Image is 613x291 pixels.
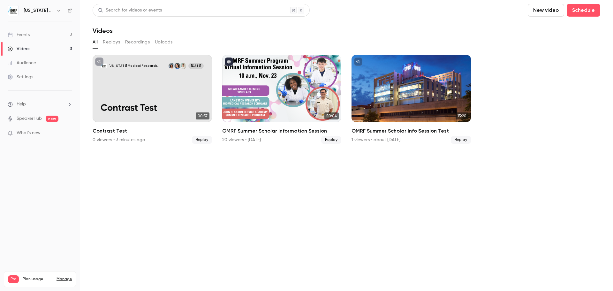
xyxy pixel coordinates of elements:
[222,55,342,144] a: 50:04OMRF Summer Scholar Information Session20 viewers • [DATE]Replay
[222,55,342,144] li: OMRF Summer Scholar Information Session
[8,5,18,16] img: Oklahoma Medical Research Foundation
[64,130,72,136] iframe: Noticeable Trigger
[93,127,212,135] h2: Contrast Test
[155,37,173,47] button: Uploads
[8,32,30,38] div: Events
[17,101,26,108] span: Help
[93,27,113,34] h1: Videos
[321,136,341,144] span: Replay
[8,275,19,283] span: Pro
[24,7,54,14] h6: [US_STATE] Medical Research Foundation
[188,63,204,69] span: [DATE]
[93,55,600,144] ul: Videos
[93,55,212,144] li: Contrast Test
[222,137,261,143] div: 20 viewers • [DATE]
[196,112,209,119] span: 00:37
[109,64,168,68] p: [US_STATE] Medical Research Foundation
[567,4,600,17] button: Schedule
[352,55,471,144] li: OMRF Summer Scholar Info Session Test
[57,277,72,282] a: Manage
[192,136,212,144] span: Replay
[8,74,33,80] div: Settings
[354,57,362,66] button: unpublished
[93,55,212,144] a: Contrast Test[US_STATE] Medical Research FoundationJ. Joel SolísJennifer AllenwoodAshley Cheyney,...
[352,127,471,135] h2: OMRF Summer Scholar Info Session Test
[528,4,564,17] button: New video
[8,46,30,52] div: Videos
[46,116,58,122] span: new
[324,112,339,119] span: 50:04
[174,63,180,69] img: Jennifer Allenwood
[93,4,600,287] section: Videos
[17,115,42,122] a: SpeakerHub
[98,7,162,14] div: Search for videos or events
[93,37,98,47] button: All
[169,63,175,69] img: Ashley Cheyney, Ph.D.
[101,63,107,69] img: Contrast Test
[101,103,204,114] p: Contrast Test
[8,101,72,108] li: help-dropdown-opener
[352,55,471,144] a: 15:20OMRF Summer Scholar Info Session Test1 viewers • about [DATE]Replay
[125,37,150,47] button: Recordings
[23,277,53,282] span: Plan usage
[451,136,471,144] span: Replay
[222,127,342,135] h2: OMRF Summer Scholar Information Session
[93,137,145,143] div: 0 viewers • 3 minutes ago
[17,130,41,136] span: What's new
[352,137,400,143] div: 1 viewers • about [DATE]
[456,112,468,119] span: 15:20
[103,37,120,47] button: Replays
[180,63,186,69] img: J. Joel Solís
[95,57,103,66] button: unpublished
[225,57,233,66] button: published
[8,60,36,66] div: Audience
